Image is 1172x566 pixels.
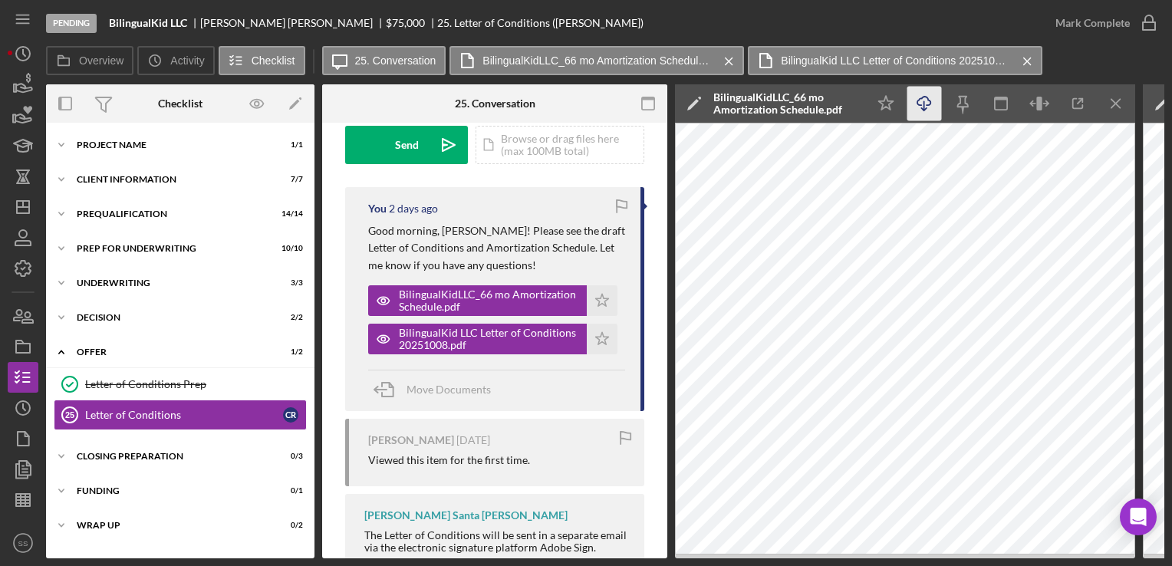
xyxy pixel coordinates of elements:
[200,17,386,29] div: [PERSON_NAME] [PERSON_NAME]
[85,378,306,390] div: Letter of Conditions Prep
[713,91,859,116] div: BilingualKidLLC_66 mo Amortization Schedule.pdf
[1055,8,1130,38] div: Mark Complete
[275,244,303,253] div: 10 / 10
[781,54,1011,67] label: BilingualKid LLC Letter of Conditions 20251008.pdf
[355,54,436,67] label: 25. Conversation
[137,46,214,75] button: Activity
[368,202,387,215] div: You
[8,528,38,558] button: SS
[449,46,744,75] button: BilingualKidLLC_66 mo Amortization Schedule.pdf
[368,454,530,466] div: Viewed this item for the first time.
[399,327,579,351] div: BilingualKid LLC Letter of Conditions 20251008.pdf
[219,46,305,75] button: Checklist
[456,434,490,446] time: 2025-08-15 16:36
[368,222,625,274] p: Good morning, [PERSON_NAME]! Please see the draft Letter of Conditions and Amortization Schedule....
[77,347,265,357] div: Offer
[158,97,202,110] div: Checklist
[77,452,265,461] div: Closing Preparation
[1040,8,1164,38] button: Mark Complete
[275,140,303,150] div: 1 / 1
[395,126,419,164] div: Send
[46,14,97,33] div: Pending
[283,407,298,423] div: C R
[407,383,491,396] span: Move Documents
[77,244,265,253] div: Prep for Underwriting
[386,16,425,29] span: $75,000
[275,452,303,461] div: 0 / 3
[54,369,307,400] a: Letter of Conditions Prep
[46,46,133,75] button: Overview
[77,521,265,530] div: Wrap Up
[368,370,506,409] button: Move Documents
[275,175,303,184] div: 7 / 7
[252,54,295,67] label: Checklist
[77,140,265,150] div: Project Name
[345,126,468,164] button: Send
[368,285,617,316] button: BilingualKidLLC_66 mo Amortization Schedule.pdf
[77,278,265,288] div: Underwriting
[455,97,535,110] div: 25. Conversation
[368,434,454,446] div: [PERSON_NAME]
[1120,499,1157,535] div: Open Intercom Messenger
[275,347,303,357] div: 1 / 2
[399,288,579,313] div: BilingualKidLLC_66 mo Amortization Schedule.pdf
[77,209,265,219] div: Prequalification
[54,400,307,430] a: 25Letter of ConditionsCR
[389,202,438,215] time: 2025-10-08 13:25
[364,509,568,522] div: [PERSON_NAME] Santa [PERSON_NAME]
[368,324,617,354] button: BilingualKid LLC Letter of Conditions 20251008.pdf
[322,46,446,75] button: 25. Conversation
[364,529,629,554] div: The Letter of Conditions will be sent in a separate email via the electronic signature platform A...
[275,313,303,322] div: 2 / 2
[748,46,1042,75] button: BilingualKid LLC Letter of Conditions 20251008.pdf
[109,17,187,29] b: BilingualKid LLC
[275,486,303,495] div: 0 / 1
[77,313,265,322] div: Decision
[275,209,303,219] div: 14 / 14
[77,486,265,495] div: Funding
[275,278,303,288] div: 3 / 3
[18,539,28,548] text: SS
[170,54,204,67] label: Activity
[65,410,74,420] tspan: 25
[482,54,713,67] label: BilingualKidLLC_66 mo Amortization Schedule.pdf
[85,409,283,421] div: Letter of Conditions
[77,175,265,184] div: Client Information
[275,521,303,530] div: 0 / 2
[79,54,123,67] label: Overview
[437,17,644,29] div: 25. Letter of Conditions ([PERSON_NAME])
